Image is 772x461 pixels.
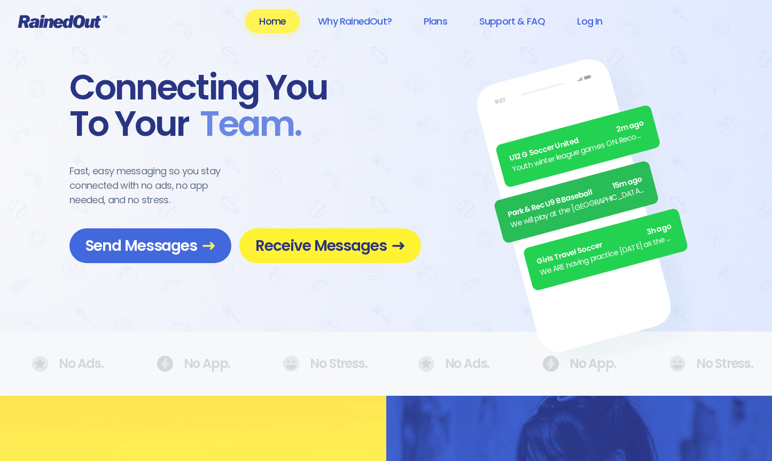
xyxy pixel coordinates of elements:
img: No Ads. [157,356,173,372]
div: No Stress. [283,356,354,372]
div: Girls Travel Soccer [536,221,673,268]
span: Team . [189,106,301,142]
a: Why RainedOut? [304,9,406,33]
a: Home [245,9,300,33]
img: No Ads. [669,356,685,372]
img: No Ads. [542,356,559,372]
a: Send Messages [69,228,231,263]
img: No Ads. [32,356,48,372]
span: 15m ago [611,173,643,192]
div: Connecting You To Your [69,70,421,142]
div: No Ads. [32,356,92,372]
img: No Ads. [418,356,434,372]
span: Send Messages [85,236,215,255]
img: No Ads. [283,356,299,372]
div: No Ads. [418,356,479,372]
span: 3h ago [645,221,673,239]
div: We ARE having practice [DATE] as the sun is finally out. [539,232,676,279]
a: Plans [410,9,461,33]
div: No App. [157,356,219,372]
div: We will play at the [GEOGRAPHIC_DATA]. Wear white, be at the field by 5pm. [509,184,646,231]
span: Receive Messages [255,236,405,255]
div: No Stress. [669,356,740,372]
div: Fast, easy messaging so you stay connected with no ads, no app needed, and no stress. [69,164,240,207]
div: No App. [542,356,605,372]
div: Park & Rec U9 B Baseball [506,173,644,220]
a: Log In [563,9,616,33]
span: 2m ago [615,118,645,136]
a: Receive Messages [239,228,421,263]
a: Support & FAQ [465,9,559,33]
div: U12 G Soccer United [508,118,645,165]
div: Youth winter league games ON. Recommend running shoes/sneakers for players as option for footwear. [511,128,649,175]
